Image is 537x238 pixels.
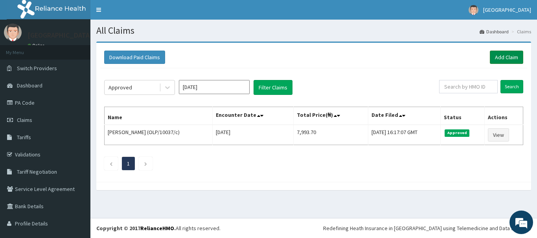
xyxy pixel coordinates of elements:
[17,82,42,89] span: Dashboard
[368,125,441,145] td: [DATE] 16:17:07 GMT
[212,107,293,125] th: Encounter Date
[293,125,368,145] td: 7,993.70
[4,24,22,41] img: User Image
[17,65,57,72] span: Switch Providers
[212,125,293,145] td: [DATE]
[127,160,130,167] a: Page 1 is your current page
[483,6,531,13] span: [GEOGRAPHIC_DATA]
[105,107,213,125] th: Name
[469,5,478,15] img: User Image
[105,125,213,145] td: [PERSON_NAME] (OLP/10037/c)
[17,168,57,175] span: Tariff Negotiation
[488,128,509,142] a: View
[140,225,174,232] a: RelianceHMO
[179,80,250,94] input: Select Month and Year
[490,51,523,64] a: Add Claim
[144,160,147,167] a: Next page
[96,25,531,36] h1: All Claims
[480,28,509,35] a: Dashboard
[500,80,523,93] input: Search
[293,107,368,125] th: Total Price(₦)
[109,160,113,167] a: Previous page
[368,107,441,125] th: Date Filed
[441,107,485,125] th: Status
[509,28,531,35] li: Claims
[28,43,46,48] a: Online
[254,80,292,95] button: Filter Claims
[445,129,469,136] span: Approved
[28,32,92,39] p: [GEOGRAPHIC_DATA]
[17,134,31,141] span: Tariffs
[109,84,132,91] div: Approved
[90,218,537,238] footer: All rights reserved.
[323,224,531,232] div: Redefining Heath Insurance in [GEOGRAPHIC_DATA] using Telemedicine and Data Science!
[96,225,176,232] strong: Copyright © 2017 .
[104,51,165,64] button: Download Paid Claims
[485,107,523,125] th: Actions
[439,80,498,93] input: Search by HMO ID
[17,116,32,124] span: Claims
